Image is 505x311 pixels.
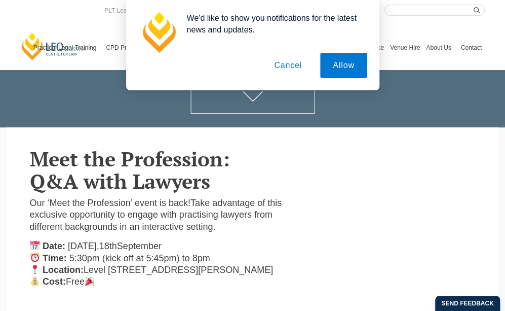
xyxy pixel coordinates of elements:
[30,277,40,286] img: 💰
[320,53,367,78] button: Allow
[179,12,367,36] div: We'd like to show you notifications for the latest news and updates.
[43,253,67,263] strong: Time:
[437,243,480,286] iframe: LiveChat chat widget
[30,167,210,194] b: Q&A with Lawyers
[30,198,190,208] span: Our ‘Meet the Profession’ event is back!
[43,277,66,287] strong: Cost:
[261,53,315,78] button: Cancel
[138,12,179,53] img: notification icon
[30,265,40,274] img: 📍
[117,241,162,251] span: September
[30,241,40,250] img: 📅
[109,241,117,251] span: th
[30,240,284,288] p: Level [STREET_ADDRESS][PERSON_NAME] Free
[68,241,99,251] span: [DATE],
[99,241,109,251] span: 18
[69,253,210,263] span: 5:30pm (kick off at 5:45pm) to 8pm
[30,145,230,172] b: Meet the Profession:
[30,198,282,232] span: Take advantage of this exclusive opportunity to engage with practising lawyers from different bac...
[30,253,40,262] img: ⏰
[43,265,84,275] strong: Location:
[43,241,65,251] strong: Date:
[85,277,94,286] img: 🎉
